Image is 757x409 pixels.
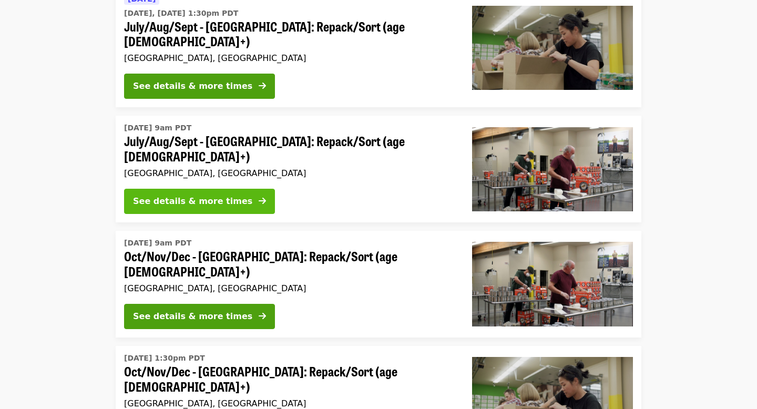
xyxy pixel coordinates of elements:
[259,196,266,206] i: arrow-right icon
[472,127,633,211] img: July/Aug/Sept - Portland: Repack/Sort (age 16+) organized by Oregon Food Bank
[124,8,238,19] time: [DATE], [DATE] 1:30pm PDT
[124,398,455,408] div: [GEOGRAPHIC_DATA], [GEOGRAPHIC_DATA]
[124,189,275,214] button: See details & more times
[124,74,275,99] button: See details & more times
[124,364,455,394] span: Oct/Nov/Dec - [GEOGRAPHIC_DATA]: Repack/Sort (age [DEMOGRAPHIC_DATA]+)
[124,353,205,364] time: [DATE] 1:30pm PDT
[124,283,455,293] div: [GEOGRAPHIC_DATA], [GEOGRAPHIC_DATA]
[472,6,633,90] img: July/Aug/Sept - Portland: Repack/Sort (age 8+) organized by Oregon Food Bank
[124,304,275,329] button: See details & more times
[124,249,455,279] span: Oct/Nov/Dec - [GEOGRAPHIC_DATA]: Repack/Sort (age [DEMOGRAPHIC_DATA]+)
[259,81,266,91] i: arrow-right icon
[124,53,455,63] div: [GEOGRAPHIC_DATA], [GEOGRAPHIC_DATA]
[133,80,252,93] div: See details & more times
[472,242,633,326] img: Oct/Nov/Dec - Portland: Repack/Sort (age 16+) organized by Oregon Food Bank
[133,310,252,323] div: See details & more times
[124,19,455,49] span: July/Aug/Sept - [GEOGRAPHIC_DATA]: Repack/Sort (age [DEMOGRAPHIC_DATA]+)
[133,195,252,208] div: See details & more times
[259,311,266,321] i: arrow-right icon
[124,122,191,134] time: [DATE] 9am PDT
[116,116,641,222] a: See details for "July/Aug/Sept - Portland: Repack/Sort (age 16+)"
[124,134,455,164] span: July/Aug/Sept - [GEOGRAPHIC_DATA]: Repack/Sort (age [DEMOGRAPHIC_DATA]+)
[124,168,455,178] div: [GEOGRAPHIC_DATA], [GEOGRAPHIC_DATA]
[124,238,191,249] time: [DATE] 9am PDT
[116,231,641,338] a: See details for "Oct/Nov/Dec - Portland: Repack/Sort (age 16+)"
